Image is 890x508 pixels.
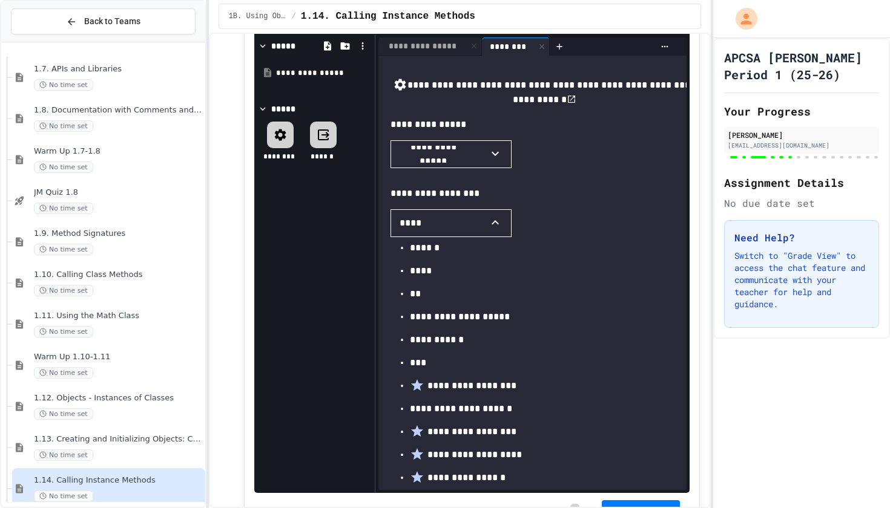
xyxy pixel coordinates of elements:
span: Warm Up 1.10-1.11 [34,352,203,362]
span: / [292,11,296,21]
div: No due date set [724,196,879,210]
span: Back to Teams [84,15,140,28]
span: No time set [34,161,93,173]
span: Warm Up 1.7-1.8 [34,146,203,157]
h2: Assignment Details [724,174,879,191]
span: No time set [34,203,93,214]
span: 1.8. Documentation with Comments and Preconditions [34,105,203,116]
button: Back to Teams [11,8,196,34]
span: 1.9. Method Signatures [34,229,203,239]
span: No time set [34,244,93,255]
span: No time set [34,449,93,461]
h1: APCSA [PERSON_NAME] Period 1 (25-26) [724,49,879,83]
span: No time set [34,408,93,420]
p: Switch to "Grade View" to access the chat feature and communicate with your teacher for help and ... [734,250,869,310]
span: 1.11. Using the Math Class [34,311,203,321]
span: 1.7. APIs and Libraries [34,64,203,74]
span: 1B. Using Objects [229,11,287,21]
span: 1.14. Calling Instance Methods [34,475,203,486]
span: No time set [34,120,93,132]
h2: Your Progress [724,103,879,120]
span: No time set [34,79,93,91]
div: [EMAIL_ADDRESS][DOMAIN_NAME] [728,141,875,150]
h3: Need Help? [734,230,869,245]
span: JM Quiz 1.8 [34,187,203,198]
div: [PERSON_NAME] [728,129,875,140]
span: 1.10. Calling Class Methods [34,270,203,280]
span: No time set [34,326,93,337]
span: No time set [34,285,93,296]
span: No time set [34,367,93,379]
span: 1.12. Objects - Instances of Classes [34,393,203,403]
div: My Account [723,5,760,33]
span: 1.13. Creating and Initializing Objects: Constructors [34,434,203,444]
span: No time set [34,490,93,502]
span: 1.14. Calling Instance Methods [301,9,475,24]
